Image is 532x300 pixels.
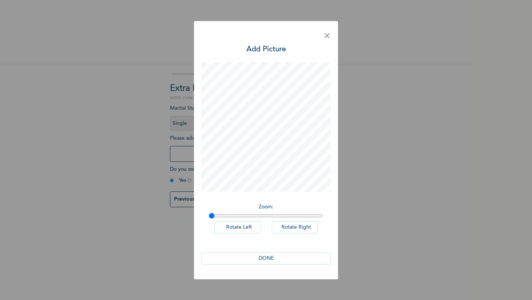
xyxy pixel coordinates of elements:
p: Zoom : [209,203,323,211]
button: Rotate Right [272,221,318,233]
span: × [324,28,331,44]
button: DONE [201,252,331,265]
button: Rotate Left [215,221,260,233]
span: Please add a recent Passport Photograph [170,136,303,166]
h3: Add Picture [246,44,286,55]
